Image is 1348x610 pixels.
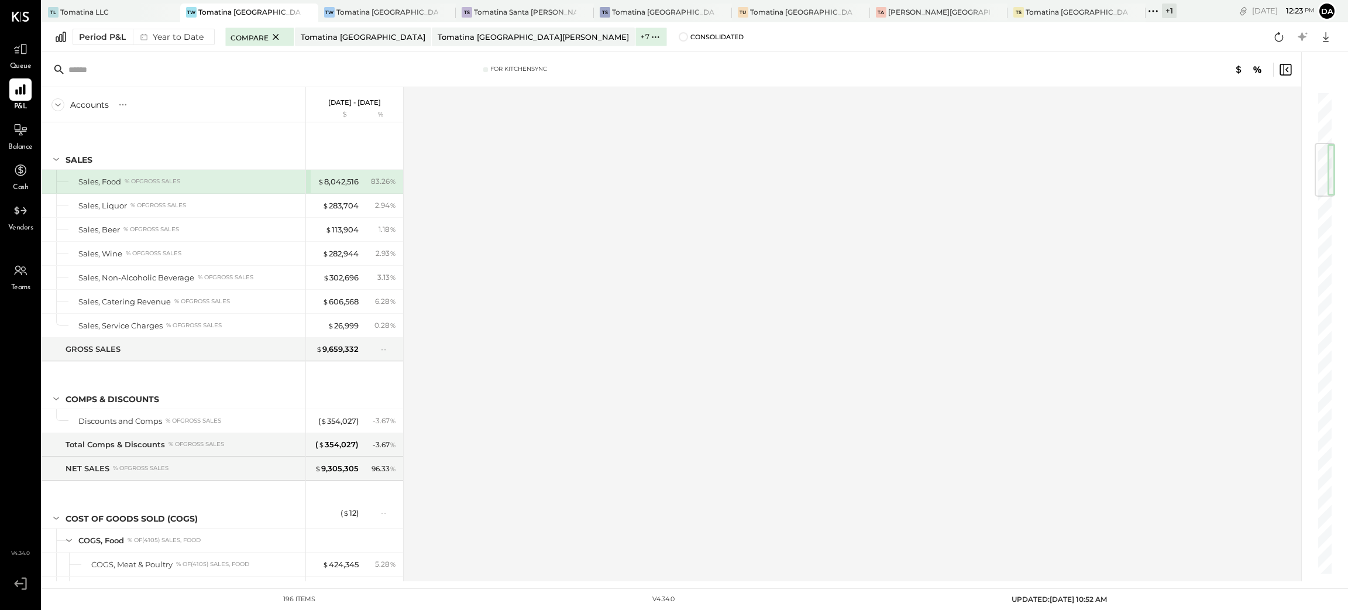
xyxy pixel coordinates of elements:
[641,32,649,42] label: + 7
[738,7,748,18] div: TU
[78,535,124,546] div: COGS, Food
[13,183,28,193] span: Cash
[343,508,349,518] span: $
[690,33,744,41] span: Consolidated
[318,176,359,187] div: 8,042,516
[323,272,359,283] div: 302,696
[390,224,396,234] span: %
[462,7,472,18] div: TS
[66,513,198,525] div: COST OF GOODS SOLD (COGS)
[11,283,30,293] span: Teams
[322,560,329,569] span: $
[325,224,359,235] div: 113,904
[130,201,186,210] div: % of GROSS SALES
[612,7,714,17] div: Tomatina [GEOGRAPHIC_DATA]
[1252,5,1315,16] div: [DATE]
[1026,7,1128,17] div: Tomatina [GEOGRAPHIC_DATA][PERSON_NAME]
[376,248,396,259] div: 2.93
[225,28,294,46] button: Compare
[381,344,396,354] div: --
[1013,7,1024,18] div: TS
[198,7,301,17] div: Tomatina [GEOGRAPHIC_DATA]
[283,595,315,604] div: 196 items
[322,296,359,307] div: 606,568
[432,28,635,46] button: Tomatina [GEOGRAPHIC_DATA][PERSON_NAME]
[78,416,162,427] div: Discounts and Comps
[377,272,396,283] div: 3.13
[8,142,33,153] span: Balance
[176,560,249,568] div: % of (4105) Sales, Food
[79,31,126,43] div: Period P&L
[78,248,122,259] div: Sales, Wine
[1012,595,1107,604] span: UPDATED: [DATE] 10:52 AM
[390,416,396,425] span: %
[78,224,120,235] div: Sales, Beer
[322,559,359,570] div: 424,345
[322,297,329,306] span: $
[390,464,396,473] span: %
[166,321,222,330] div: % of GROSS SALES
[14,102,27,112] span: P&L
[315,439,359,450] div: ( 354,027 )
[73,29,215,45] button: Period P&L Year to Date
[490,65,547,73] div: For KitchenSync
[1,200,40,234] a: Vendors
[325,225,332,234] span: $
[375,200,396,211] div: 2.94
[318,440,325,449] span: $
[126,249,181,258] div: % of GROSS SALES
[323,273,329,282] span: $
[312,110,359,119] div: $
[113,464,168,472] div: % of GROSS SALES
[381,508,396,518] div: --
[322,249,329,258] span: $
[1,119,40,153] a: Balance
[66,393,159,405] div: Comps & Discounts
[301,32,425,43] div: Tomatina [GEOGRAPHIC_DATA]
[324,7,335,18] div: TW
[328,321,334,330] span: $
[600,7,610,18] div: TS
[373,416,396,426] div: - 3.67
[888,7,991,17] div: [PERSON_NAME][GEOGRAPHIC_DATA]
[322,248,359,259] div: 282,944
[876,7,886,18] div: TA
[390,176,396,186] span: %
[375,296,396,307] div: 6.28
[295,28,431,46] button: Tomatina [GEOGRAPHIC_DATA]
[10,61,32,72] span: Queue
[48,7,59,18] div: TL
[362,110,400,119] div: %
[8,223,33,234] span: Vendors
[315,464,321,473] span: $
[198,273,253,282] div: % of GROSS SALES
[78,200,127,211] div: Sales, Liquor
[316,344,322,354] span: $
[372,464,396,474] div: 96.33
[231,31,269,43] span: Compare
[390,440,396,449] span: %
[1162,4,1177,18] div: + 1
[186,7,197,18] div: TW
[635,28,666,46] button: +7
[750,7,852,17] div: Tomatina [GEOGRAPHIC_DATA]
[1,78,40,112] a: P&L
[328,320,359,331] div: 26,999
[168,440,224,448] div: % of GROSS SALES
[652,595,675,604] div: v 4.34.0
[133,29,208,44] div: Year to Date
[375,559,396,570] div: 5.28
[1,38,40,72] a: Queue
[318,177,324,186] span: $
[328,98,381,107] p: [DATE] - [DATE]
[78,320,163,331] div: Sales, Service Charges
[390,320,396,330] span: %
[390,559,396,568] span: %
[91,559,173,570] div: COGS, Meat & Poultry
[1237,5,1249,17] div: copy link
[390,272,396,282] span: %
[78,176,121,187] div: Sales, Food
[78,272,194,283] div: Sales, Non-Alcoholic Beverage
[318,416,359,427] div: ( 354,027 )
[315,463,359,474] div: 9,305,305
